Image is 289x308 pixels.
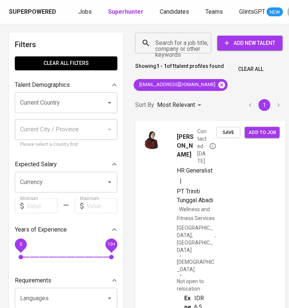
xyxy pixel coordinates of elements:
p: Requirements [15,276,51,285]
span: Clear All filters [21,59,111,68]
button: Clear All filters [15,56,117,70]
div: Requirements [15,273,117,288]
span: HR Generalist [177,167,212,174]
p: Most Relevant [157,101,195,109]
p: Expected Salary [15,160,57,169]
button: Add to job [245,127,280,138]
p: Please select a Country first [20,141,112,148]
span: [PERSON_NAME] [177,132,195,159]
span: Contacted [DATE] [198,128,217,165]
p: Sort By [135,101,154,109]
h6: Filters [15,39,117,50]
svg: By Batam recruiter [209,142,217,150]
div: Most Relevant [157,98,204,112]
button: Clear All [235,62,266,76]
span: NEW [267,9,283,16]
span: [EMAIL_ADDRESS][DOMAIN_NAME] [134,81,220,88]
a: Jobs [78,7,93,17]
a: Superpowered [9,8,58,16]
span: 10+ [107,242,115,247]
div: [EMAIL_ADDRESS][DOMAIN_NAME] [134,79,228,91]
b: 1 [172,63,175,69]
nav: pagination navigation [243,99,286,111]
a: Candidates [160,7,191,17]
b: 1 - 1 [156,63,167,69]
p: Not open to relocation [177,278,217,292]
button: page 1 [259,99,270,111]
span: Add to job [249,128,276,137]
div: [GEOGRAPHIC_DATA], [GEOGRAPHIC_DATA] [177,224,217,254]
div: Superpowered [9,8,56,16]
span: Wellness and Fitness Services [177,206,215,221]
img: magic_wand.svg [214,236,217,238]
button: Save [217,127,240,138]
span: [DEMOGRAPHIC_DATA] [177,258,217,273]
span: Jobs [78,8,92,15]
span: GlintsGPT [239,8,265,15]
button: Add New Talent [217,36,283,50]
button: Open [104,98,115,108]
button: Open [104,177,115,187]
span: PT Triniti Tunggal Abadi [177,188,213,204]
span: Save [220,128,237,137]
div: Talent Demographics [15,78,117,92]
input: Value [87,199,117,213]
button: Open [104,293,115,304]
input: Value [27,199,58,213]
img: 491a38891bf64b5e282ee9f90b4ac00a.jpg [141,127,163,149]
p: Talent Demographics [15,81,70,89]
a: Superhunter [108,7,145,17]
a: Teams [205,7,224,17]
b: Superhunter [108,8,143,15]
span: Clear All [238,65,263,74]
p: Years of Experience [15,225,67,234]
div: Expected Salary [15,157,117,172]
div: Years of Experience [15,222,117,237]
span: 0 [19,242,22,247]
span: | [180,177,182,186]
p: Showing of talent profiles found [135,62,224,76]
span: Add New Talent [223,39,277,48]
span: Teams [205,8,223,15]
a: GlintsGPT NEW [239,7,283,17]
span: Candidates [160,8,189,15]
